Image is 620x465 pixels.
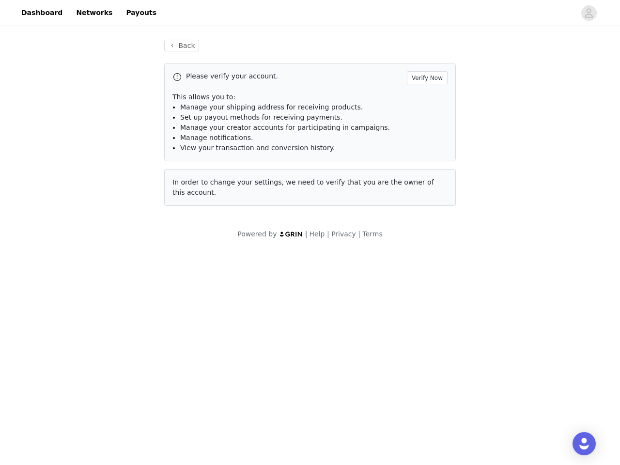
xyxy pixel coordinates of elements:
button: Verify Now [407,71,448,84]
span: Manage your shipping address for receiving products. [180,103,363,111]
div: Open Intercom Messenger [573,432,596,455]
span: Powered by [237,230,277,238]
a: Networks [70,2,118,24]
span: | [305,230,308,238]
a: Terms [362,230,382,238]
a: Help [310,230,325,238]
span: Manage your creator accounts for participating in campaigns. [180,124,390,131]
img: logo [279,231,303,237]
span: | [327,230,329,238]
span: | [358,230,360,238]
a: Payouts [120,2,162,24]
p: This allows you to: [172,92,448,102]
div: avatar [584,5,593,21]
span: Manage notifications. [180,134,253,141]
span: View your transaction and conversion history. [180,144,335,152]
span: In order to change your settings, we need to verify that you are the owner of this account. [172,178,434,196]
button: Back [164,40,199,51]
p: Please verify your account. [186,71,403,81]
a: Dashboard [15,2,68,24]
a: Privacy [331,230,356,238]
span: Set up payout methods for receiving payments. [180,113,342,121]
